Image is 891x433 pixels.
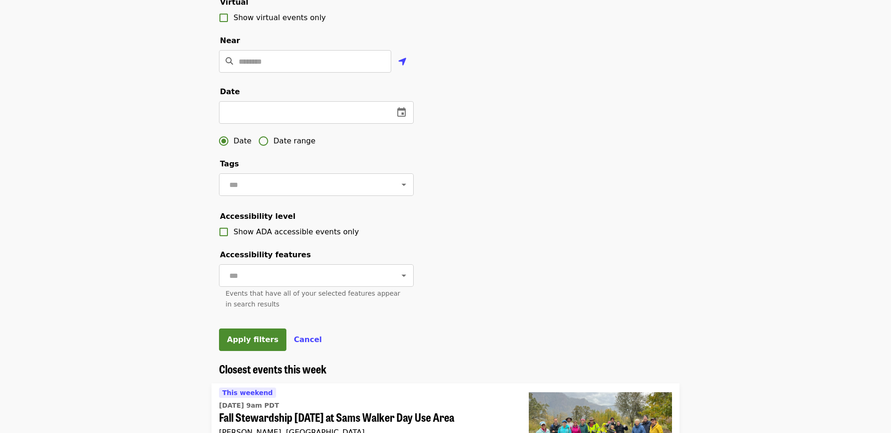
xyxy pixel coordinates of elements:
[220,159,239,168] span: Tags
[222,389,273,396] span: This weekend
[219,401,279,411] time: [DATE] 9am PDT
[294,335,322,344] span: Cancel
[219,411,514,424] span: Fall Stewardship [DATE] at Sams Walker Day Use Area
[273,135,315,147] span: Date range
[397,178,410,191] button: Open
[398,56,407,67] i: location-arrow icon
[391,51,414,74] button: Use my location
[239,50,391,73] input: Location
[220,250,311,259] span: Accessibility features
[234,227,359,236] span: Show ADA accessible events only
[397,269,410,282] button: Open
[220,36,240,45] span: Near
[226,290,400,308] span: Events that have all of your selected features appear in search results
[219,360,327,377] span: Closest events this week
[294,334,322,345] button: Cancel
[220,212,295,221] span: Accessibility level
[226,57,233,66] i: search icon
[390,101,413,124] button: change date
[220,87,240,96] span: Date
[219,328,286,351] button: Apply filters
[234,135,251,147] span: Date
[227,335,278,344] span: Apply filters
[234,13,326,22] span: Show virtual events only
